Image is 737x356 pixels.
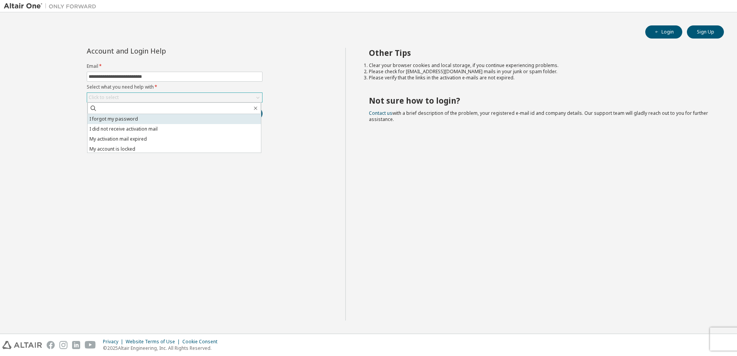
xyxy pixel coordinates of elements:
a: Contact us [369,110,392,116]
span: with a brief description of the problem, your registered e-mail id and company details. Our suppo... [369,110,708,123]
div: Account and Login Help [87,48,227,54]
p: © 2025 Altair Engineering, Inc. All Rights Reserved. [103,345,222,351]
label: Select what you need help with [87,84,262,90]
div: Website Terms of Use [126,339,182,345]
div: Cookie Consent [182,339,222,345]
li: I forgot my password [87,114,261,124]
li: Please check for [EMAIL_ADDRESS][DOMAIN_NAME] mails in your junk or spam folder. [369,69,710,75]
img: youtube.svg [85,341,96,349]
img: facebook.svg [47,341,55,349]
div: Click to select [89,94,119,101]
h2: Other Tips [369,48,710,58]
img: instagram.svg [59,341,67,349]
div: Click to select [87,93,262,102]
img: Altair One [4,2,100,10]
label: Email [87,63,262,69]
div: Privacy [103,339,126,345]
button: Sign Up [687,25,724,39]
button: Login [645,25,682,39]
li: Please verify that the links in the activation e-mails are not expired. [369,75,710,81]
li: Clear your browser cookies and local storage, if you continue experiencing problems. [369,62,710,69]
img: altair_logo.svg [2,341,42,349]
img: linkedin.svg [72,341,80,349]
h2: Not sure how to login? [369,96,710,106]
